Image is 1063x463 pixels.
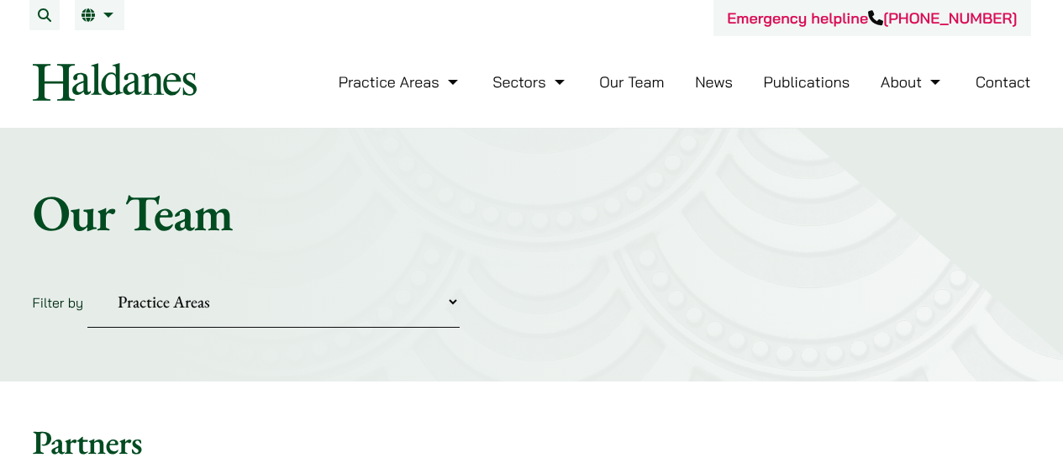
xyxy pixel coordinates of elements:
[33,422,1031,462] h2: Partners
[727,8,1017,28] a: Emergency helpline[PHONE_NUMBER]
[82,8,118,22] a: EN
[33,182,1031,243] h1: Our Team
[976,72,1031,92] a: Contact
[695,72,733,92] a: News
[881,72,945,92] a: About
[492,72,568,92] a: Sectors
[33,63,197,101] img: Logo of Haldanes
[33,294,84,311] label: Filter by
[339,72,462,92] a: Practice Areas
[599,72,664,92] a: Our Team
[764,72,850,92] a: Publications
